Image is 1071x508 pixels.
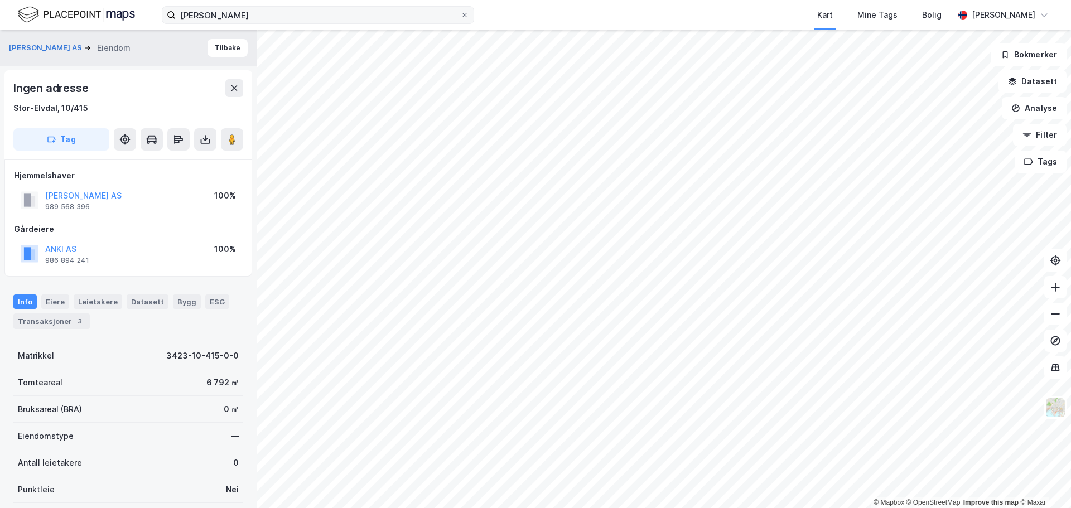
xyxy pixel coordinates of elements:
div: Matrikkel [18,349,54,362]
div: ESG [205,294,229,309]
a: Improve this map [963,499,1019,506]
button: Bokmerker [991,43,1067,66]
div: Eiendom [97,41,131,55]
div: 986 894 241 [45,256,89,265]
img: logo.f888ab2527a4732fd821a326f86c7f29.svg [18,5,135,25]
div: 100% [214,189,236,202]
div: Transaksjoner [13,313,90,329]
div: Leietakere [74,294,122,309]
div: [PERSON_NAME] [972,8,1035,22]
div: 3423-10-415-0-0 [166,349,239,362]
div: Ingen adresse [13,79,90,97]
div: Gårdeiere [14,222,243,236]
div: Bolig [922,8,942,22]
button: Tilbake [208,39,248,57]
button: [PERSON_NAME] AS [9,42,84,54]
div: 3 [74,316,85,327]
button: Tags [1015,151,1067,173]
div: Eiendomstype [18,429,74,443]
div: Nei [226,483,239,496]
div: 100% [214,243,236,256]
input: Søk på adresse, matrikkel, gårdeiere, leietakere eller personer [176,7,460,23]
img: Z [1045,397,1066,418]
div: Antall leietakere [18,456,82,470]
button: Datasett [998,70,1067,93]
div: 0 ㎡ [224,403,239,416]
div: Hjemmelshaver [14,169,243,182]
div: Punktleie [18,483,55,496]
div: 0 [233,456,239,470]
iframe: Chat Widget [1015,454,1071,508]
button: Tag [13,128,109,151]
button: Filter [1013,124,1067,146]
div: Bruksareal (BRA) [18,403,82,416]
div: Kart [817,8,833,22]
a: Mapbox [874,499,904,506]
div: — [231,429,239,443]
div: 989 568 396 [45,202,90,211]
div: Eiere [41,294,69,309]
button: Analyse [1002,97,1067,119]
div: Datasett [127,294,168,309]
a: OpenStreetMap [906,499,961,506]
div: Tomteareal [18,376,62,389]
div: Mine Tags [857,8,898,22]
div: 6 792 ㎡ [206,376,239,389]
div: Stor-Elvdal, 10/415 [13,101,88,115]
div: Info [13,294,37,309]
div: Bygg [173,294,201,309]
